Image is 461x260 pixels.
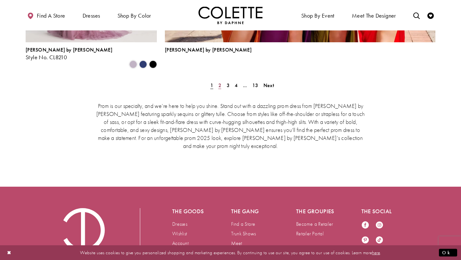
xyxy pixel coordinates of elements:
span: 3 [227,82,230,89]
span: Shop by color [117,12,151,19]
a: Dresses [172,221,187,227]
a: Check Wishlist [426,6,435,24]
a: Find a Store [231,221,255,227]
span: ... [243,82,247,89]
span: 13 [252,82,258,89]
a: Find a store [26,6,67,24]
i: Heather [129,61,137,68]
span: Dresses [83,12,100,19]
a: Account [172,240,189,247]
a: Wishlist [172,230,187,237]
img: Colette by Daphne [198,6,263,24]
a: Page 13 [250,81,260,90]
span: Shop By Event [300,6,336,24]
a: Visit our Instagram - Opens in new tab [376,221,383,230]
a: Visit our Facebook - Opens in new tab [361,221,369,230]
a: Page 2 [216,81,223,90]
span: 1 [210,82,213,89]
a: Retailer Portal [296,230,324,237]
span: Shop By Event [301,12,335,19]
span: Shop by color [116,6,153,24]
a: Page 3 [225,81,231,90]
span: Next [263,82,274,89]
a: Meet the designer [350,6,398,24]
a: Toggle search [412,6,421,24]
a: here [372,249,380,256]
a: Visit our Pinterest - Opens in new tab [361,236,369,245]
p: Website uses cookies to give you personalized shopping and marketing experiences. By continuing t... [46,248,415,257]
a: Trunk Shows [231,230,256,237]
a: ... [241,81,249,90]
span: 4 [235,82,238,89]
h5: The gang [231,208,271,215]
a: Become a Retailer [296,221,333,227]
button: Close Dialog [4,247,15,258]
button: Submit Dialog [439,248,457,256]
span: [PERSON_NAME] by [PERSON_NAME] [165,46,252,53]
h5: The goods [172,208,206,215]
a: Page 4 [233,81,239,90]
span: Meet the designer [352,12,396,19]
h5: The groupies [296,208,336,215]
span: Current Page [208,81,215,90]
span: Style No. CL8210 [26,53,67,61]
a: Visit our TikTok - Opens in new tab [376,236,383,245]
span: 2 [218,82,221,89]
a: Next Page [262,81,276,90]
div: Colette by Daphne Style No. CL8210 [26,47,112,61]
a: Meet [PERSON_NAME] [231,240,268,253]
span: Find a store [37,12,65,19]
i: Black [149,61,157,68]
span: [PERSON_NAME] by [PERSON_NAME] [26,46,112,53]
ul: Follow us [358,218,393,248]
p: Prom is our specialty, and we’re here to help you shine. Stand out with a dazzling prom dress fro... [94,102,367,150]
span: Dresses [81,6,102,24]
a: Visit Home Page [198,6,263,24]
h5: The social [361,208,401,215]
i: Navy Blue [139,61,147,68]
